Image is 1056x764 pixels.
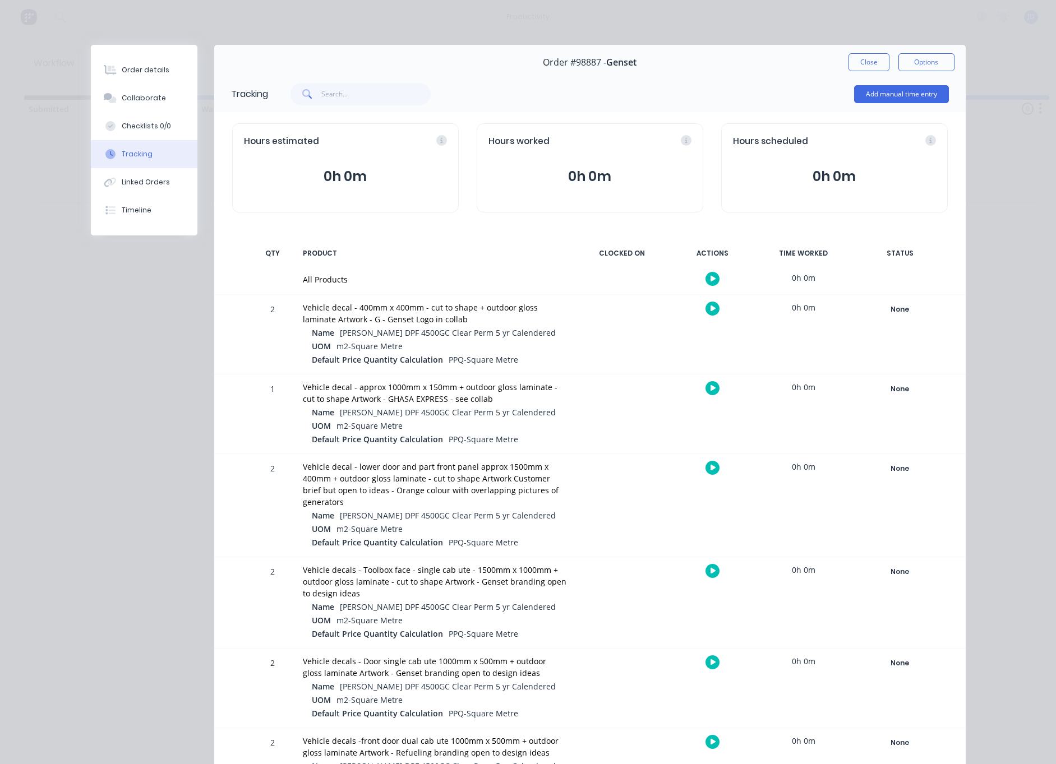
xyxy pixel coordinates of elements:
span: m2-Square Metre [336,524,403,534]
div: QTY [256,242,289,265]
span: [PERSON_NAME] DPF 4500GC Clear Perm 5 yr Calendered [340,681,556,692]
span: Default Price Quantity Calculation [312,536,443,548]
button: Add manual time entry [854,85,949,103]
span: PPQ-Square Metre [449,708,518,719]
div: Vehicle decal - 400mm x 400mm - cut to shape + outdoor gloss laminate Artwork - G - Genset Logo i... [303,302,566,325]
div: None [860,461,940,476]
span: PPQ-Square Metre [449,434,518,444]
button: None [859,302,941,317]
div: None [860,735,940,750]
div: None [860,382,940,396]
button: Collaborate [91,84,197,112]
button: None [859,564,941,580]
div: 2 [256,456,289,557]
button: Tracking [91,140,197,168]
input: Search... [321,83,431,105]
button: Checklists 0/0 [91,112,197,140]
span: Hours scheduled [733,135,808,148]
button: Order details [91,56,197,84]
div: None [860,656,940,670]
span: PPQ-Square Metre [449,537,518,548]
div: STATUS [852,242,948,265]
div: 0h 0m [762,374,846,400]
div: Vehicle decal - lower door and part front panel approx 1500mm x 400mm + outdoor gloss laminate - ... [303,461,566,508]
span: [PERSON_NAME] DPF 4500GC Clear Perm 5 yr Calendered [340,510,556,521]
div: Vehicle decal - approx 1000mm x 150mm + outdoor gloss laminate - cut to shape Artwork - GHASA EXP... [303,381,566,405]
span: PPQ-Square Metre [449,628,518,639]
span: Name [312,327,334,339]
span: m2-Square Metre [336,615,403,626]
button: Timeline [91,196,197,224]
span: UOM [312,694,331,706]
span: PPQ-Square Metre [449,354,518,365]
button: Close [849,53,889,71]
div: 2 [256,559,289,648]
span: Genset [606,57,637,68]
span: Default Price Quantity Calculation [312,628,443,640]
button: None [859,461,941,476]
span: m2-Square Metre [336,420,403,431]
span: UOM [312,614,331,626]
div: None [860,302,940,317]
div: 1 [256,376,289,453]
button: Options [898,53,954,71]
span: m2-Square Metre [336,341,403,351]
span: Name [312,680,334,692]
button: 0h 0m [244,166,447,187]
span: Default Price Quantity Calculation [312,707,443,719]
span: UOM [312,340,331,352]
div: 0h 0m [762,728,846,753]
button: None [859,735,941,751]
div: PRODUCT [296,242,573,265]
div: Checklists 0/0 [122,121,171,131]
div: Vehicle decals -front door dual cab ute 1000mm x 500mm + outdoor gloss laminate Artwork - Refueli... [303,735,566,758]
div: Tracking [231,87,268,101]
div: 0h 0m [762,649,846,674]
div: Tracking [122,149,153,159]
div: Collaborate [122,93,166,103]
div: 0h 0m [762,295,846,320]
span: Hours estimated [244,135,319,148]
span: Default Price Quantity Calculation [312,354,443,365]
span: [PERSON_NAME] DPF 4500GC Clear Perm 5 yr Calendered [340,327,556,338]
span: Default Price Quantity Calculation [312,433,443,445]
span: Name [312,601,334,613]
div: 0h 0m [762,454,846,479]
div: Vehicle decals - Door single cab ute 1000mm x 500mm + outdoor gloss laminate Artwork - Genset bra... [303,655,566,679]
button: 0h 0m [488,166,691,187]
div: 0h 0m [762,265,846,290]
div: TIME WORKED [762,242,846,265]
div: 2 [256,297,289,374]
span: Order #98887 - [543,57,606,68]
span: Name [312,510,334,521]
button: None [859,381,941,397]
div: Vehicle decals - Toolbox face - single cab ute - 1500mm x 1000mm + outdoor gloss laminate - cut t... [303,564,566,599]
div: All Products [303,274,566,285]
span: UOM [312,420,331,432]
div: Linked Orders [122,177,170,187]
div: None [860,564,940,579]
div: CLOCKED ON [580,242,664,265]
div: Timeline [122,205,151,215]
div: 0h 0m [762,557,846,582]
div: Order details [122,65,169,75]
span: Name [312,406,334,418]
div: 2 [256,650,289,728]
span: [PERSON_NAME] DPF 4500GC Clear Perm 5 yr Calendered [340,407,556,418]
span: [PERSON_NAME] DPF 4500GC Clear Perm 5 yr Calendered [340,601,556,612]
span: m2-Square Metre [336,694,403,705]
div: ACTIONS [671,242,755,265]
button: Linked Orders [91,168,197,196]
span: UOM [312,523,331,535]
span: Hours worked [488,135,550,148]
button: None [859,655,941,671]
button: 0h 0m [733,166,936,187]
